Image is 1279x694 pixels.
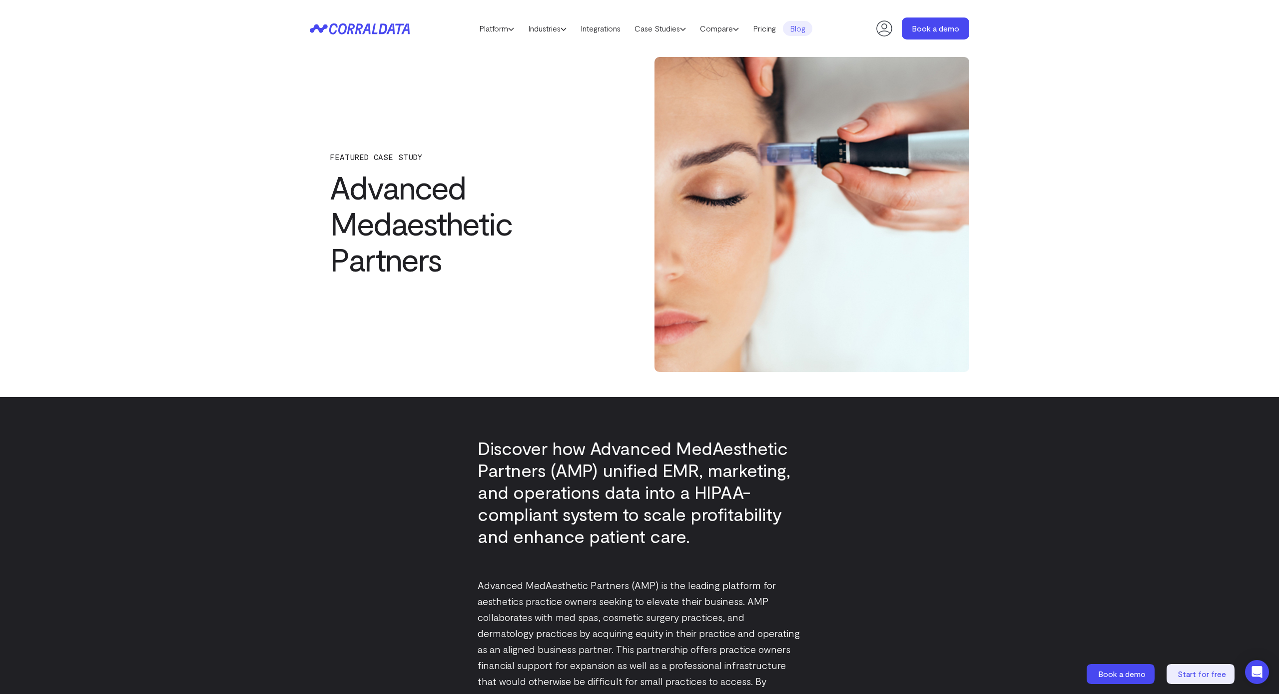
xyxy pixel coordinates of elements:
[783,21,812,36] a: Blog
[1087,664,1157,684] a: Book a demo
[902,17,969,39] a: Book a demo
[1098,669,1146,678] span: Book a demo
[628,21,693,36] a: Case Studies
[1167,664,1237,684] a: Start for free
[521,21,574,36] a: Industries
[1178,669,1226,678] span: Start for free
[330,152,605,161] p: FEATURED CASE STUDY
[1245,660,1269,684] div: Open Intercom Messenger
[330,169,605,277] h1: Advanced Medaesthetic Partners
[472,21,521,36] a: Platform
[574,21,628,36] a: Integrations
[478,437,801,547] p: Discover how Advanced MedAesthetic Partners (AMP) unified EMR, marketing, and operations data int...
[746,21,783,36] a: Pricing
[693,21,746,36] a: Compare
